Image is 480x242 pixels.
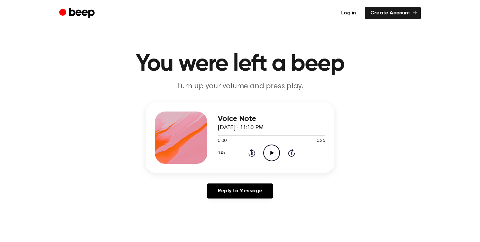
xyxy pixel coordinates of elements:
[207,183,273,199] a: Reply to Message
[72,52,408,76] h1: You were left a beep
[365,7,421,19] a: Create Account
[59,7,96,20] a: Beep
[336,7,361,19] a: Log in
[218,125,264,131] span: [DATE] · 11:10 PM
[218,138,226,145] span: 0:00
[114,81,366,92] p: Turn up your volume and press play.
[218,114,325,123] h3: Voice Note
[218,147,228,159] button: 1.0x
[317,138,325,145] span: 0:26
